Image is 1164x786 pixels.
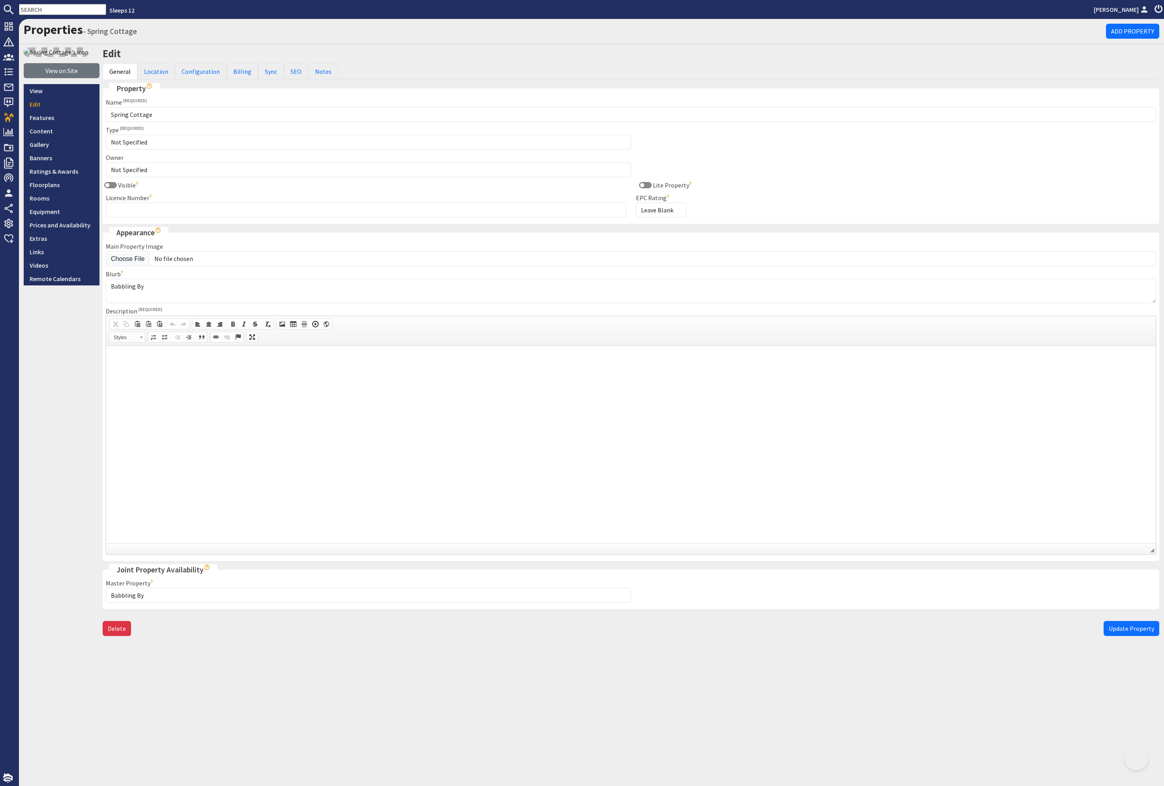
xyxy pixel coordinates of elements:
a: General [103,63,137,80]
a: Remove Format [262,319,274,329]
a: Insert/Remove Numbered List [148,332,159,342]
a: Insert a Youtube, Vimeo or Dailymotion video [310,319,321,329]
a: Decrease Indent [172,332,183,342]
a: Edit [24,98,99,111]
a: Align Right [214,319,225,329]
a: View on Site [24,63,99,78]
label: Owner [106,154,124,161]
a: Banners [24,151,99,165]
a: Bold [227,319,238,329]
iframe: Rich Text Editor, property_description [106,346,1156,543]
iframe: Toggle Customer Support [1125,747,1148,770]
a: Increase Indent [183,332,194,342]
a: Configuration [175,63,227,80]
img: Spring Cottage's icon [24,47,88,57]
a: SEO [284,63,308,80]
a: Rooms [24,191,99,205]
a: Sync [258,63,284,80]
legend: Joint Property Availability [109,564,217,576]
a: Image [277,319,288,329]
a: Extras [24,232,99,245]
label: Blurb [106,270,125,278]
a: Block Quote [196,332,207,342]
a: Links [24,245,99,259]
h2: Edit [103,47,1159,60]
a: Sleeps 12 [109,6,135,14]
i: Show hints [204,564,210,570]
label: Name [106,98,147,106]
a: Styles [109,332,145,343]
a: Remote Calendars [24,272,99,285]
label: Master Property [106,579,155,587]
a: Maximize [247,332,258,342]
a: Center [203,319,214,329]
a: Table [288,319,299,329]
legend: Property [109,83,160,94]
a: Add Property [1106,24,1159,39]
span: Update Property [1109,625,1154,632]
label: Licence Number [106,194,154,202]
a: Gallery [24,138,99,151]
legend: Appearance [109,227,169,238]
a: Italic [238,319,249,329]
a: IFrame [321,319,332,329]
input: SEARCH [19,4,106,15]
a: Floorplans [24,178,99,191]
textarea: Babbling By [106,279,1156,303]
img: staytech_i_w-64f4e8e9ee0a9c174fd5317b4b171b261742d2d393467e5bdba4413f4f884c10.svg [3,773,13,783]
a: Link [210,332,221,342]
a: Redo [178,319,189,329]
a: Paste as plain text [143,319,154,329]
label: Description [106,307,162,315]
a: Strikethrough [249,319,261,329]
label: Visible [117,181,140,189]
a: Paste from Word [154,319,165,329]
a: Videos [24,259,99,272]
a: Billing [227,63,258,80]
a: Paste [132,319,143,329]
a: Ratings & Awards [24,165,99,178]
a: [PERSON_NAME] [1094,5,1150,14]
a: Spring Cottage's icon [24,47,99,57]
i: Show hints [155,227,161,233]
a: Features [24,111,99,124]
a: Undo [167,319,178,329]
a: Unlink [221,332,232,342]
a: Content [24,124,99,138]
a: View [24,84,99,98]
label: Lite Property [652,181,694,189]
a: Location [137,63,175,80]
a: Delete [103,621,131,636]
span: Styles [110,332,137,343]
a: Properties [24,22,83,38]
label: Type [106,126,144,134]
a: Prices and Availability [24,218,99,232]
a: Cut [110,319,121,329]
a: Insert Horizontal Line [299,319,310,329]
a: Anchor [232,332,244,342]
small: - Spring Cottage [83,26,137,36]
i: Show hints [146,83,152,89]
a: Notes [308,63,338,80]
label: Main Property Image [106,242,163,250]
a: Copy [121,319,132,329]
label: EPC Rating [636,194,671,202]
a: Insert/Remove Bulleted List [159,332,170,342]
a: Equipment [24,205,99,218]
a: Align Left [192,319,203,329]
button: Update Property [1104,621,1159,636]
span: Resize [1150,548,1154,552]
